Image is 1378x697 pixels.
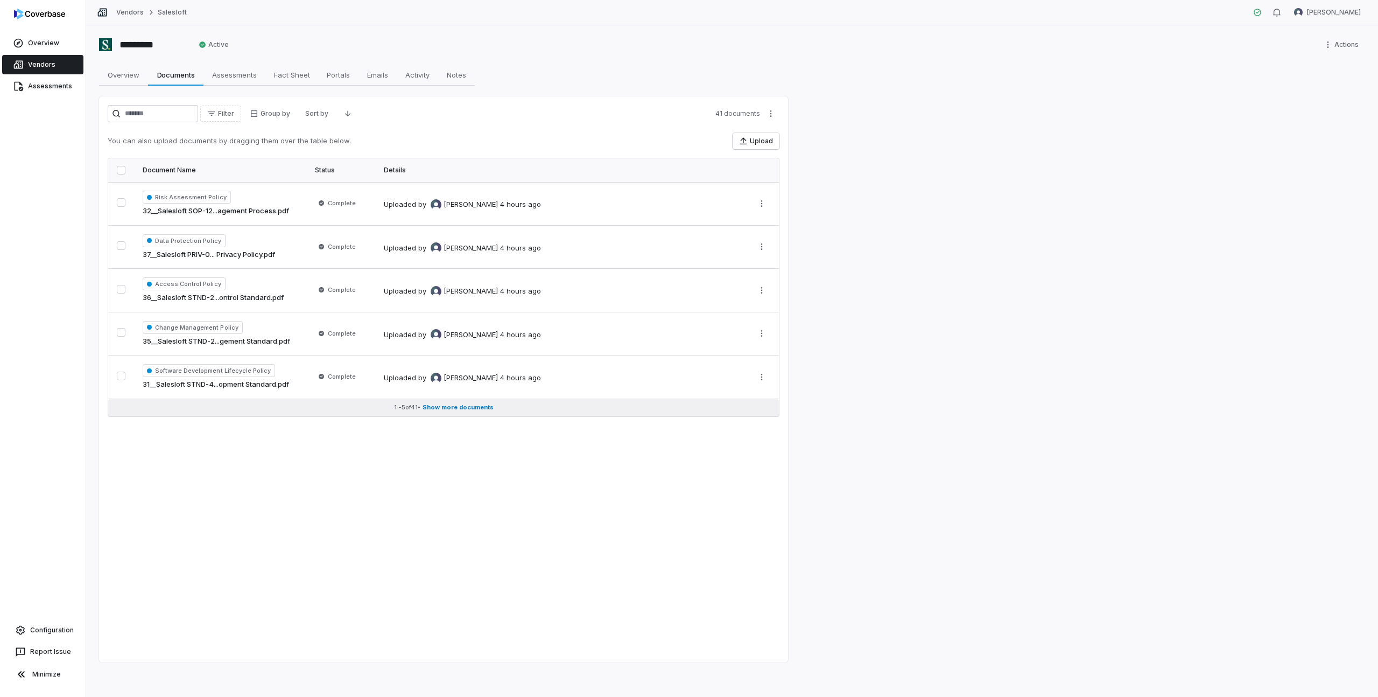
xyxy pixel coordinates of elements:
[218,109,234,118] span: Filter
[328,242,356,251] span: Complete
[243,106,297,122] button: Group by
[116,8,144,17] a: Vendors
[322,68,354,82] span: Portals
[200,106,241,122] button: Filter
[444,243,498,254] span: [PERSON_NAME]
[444,330,498,340] span: [PERSON_NAME]
[299,106,335,122] button: Sort by
[1288,4,1367,20] button: Mike Lewis avatar[PERSON_NAME]
[337,106,358,122] button: Descending
[500,199,541,210] div: 4 hours ago
[270,68,314,82] span: Fact Sheet
[444,199,498,210] span: [PERSON_NAME]
[143,336,290,347] a: 35__Salesloft STND-2...gement Standard.pdf
[431,199,441,210] img: Mike Lewis avatar
[328,285,356,294] span: Complete
[418,199,498,210] div: by
[108,399,779,416] button: 1 -5of41• Show more documents
[153,68,199,82] span: Documents
[143,166,298,175] div: Document Name
[103,68,144,82] span: Overview
[143,206,289,217] a: 32__Salesloft SOP-12...agement Process.pdf
[2,55,83,74] a: Vendors
[143,277,226,290] span: Access Control Policy
[384,199,541,210] div: Uploaded
[384,286,541,297] div: Uploaded
[418,242,498,253] div: by
[431,373,441,384] img: Mike Lewis avatar
[500,373,541,384] div: 4 hours ago
[418,373,498,384] div: by
[208,68,261,82] span: Assessments
[143,234,226,247] span: Data Protection Policy
[423,403,494,412] span: Show more documents
[143,364,275,377] span: Software Development Lifecycle Policy
[431,242,441,253] img: Mike Lewis avatar
[4,621,81,640] a: Configuration
[500,286,541,297] div: 4 hours ago
[328,199,356,207] span: Complete
[328,329,356,338] span: Complete
[199,40,229,49] span: Active
[108,136,351,147] p: You can also upload documents by dragging them over the table below.
[2,33,83,53] a: Overview
[2,76,83,96] a: Assessments
[442,68,470,82] span: Notes
[753,282,770,298] button: More actions
[733,133,779,149] button: Upload
[762,106,779,122] button: More actions
[14,9,65,19] img: logo-D7KZi-bG.svg
[401,68,434,82] span: Activity
[343,109,352,118] svg: Descending
[431,286,441,297] img: Mike Lewis avatar
[753,239,770,255] button: More actions
[143,191,231,204] span: Risk Assessment Policy
[418,286,498,297] div: by
[444,286,498,297] span: [PERSON_NAME]
[753,369,770,385] button: More actions
[1320,37,1365,53] button: More actions
[384,242,541,253] div: Uploaded
[384,373,541,384] div: Uploaded
[4,642,81,661] button: Report Issue
[143,292,284,303] a: 36__Salesloft STND-2...ontrol Standard.pdf
[143,249,275,260] a: 37__Salesloft PRIV-0... Privacy Policy.pdf
[753,196,770,212] button: More actions
[315,166,367,175] div: Status
[500,330,541,340] div: 4 hours ago
[431,329,441,340] img: Mike Lewis avatar
[143,321,243,334] span: Change Management Policy
[363,68,392,82] span: Emails
[158,8,186,17] a: Salesloft
[1294,8,1303,17] img: Mike Lewis avatar
[4,664,81,685] button: Minimize
[444,373,498,384] span: [PERSON_NAME]
[384,329,541,340] div: Uploaded
[384,166,736,175] div: Details
[328,372,356,381] span: Complete
[715,109,760,118] span: 41 documents
[753,325,770,341] button: More actions
[418,329,498,340] div: by
[500,243,541,254] div: 4 hours ago
[1307,8,1361,17] span: [PERSON_NAME]
[143,379,289,390] a: 31__Salesloft STND-4...opment Standard.pdf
